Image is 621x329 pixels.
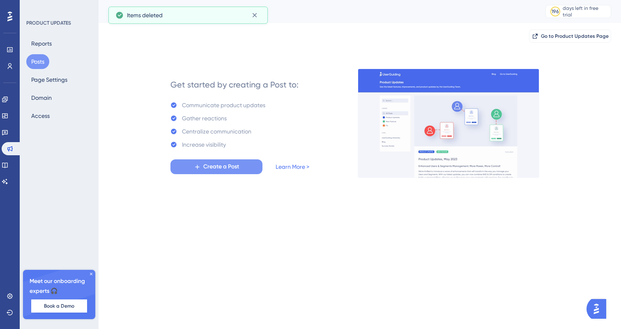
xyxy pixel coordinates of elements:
[44,303,74,309] span: Book a Demo
[182,113,227,123] div: Gather reactions
[358,69,539,178] img: 253145e29d1258e126a18a92d52e03bb.gif
[26,20,71,26] div: PRODUCT UPDATES
[552,8,559,15] div: 196
[170,159,262,174] button: Create a Post
[127,10,163,20] span: Items deleted
[30,276,89,296] span: Meet our onboarding experts 🎧
[529,30,611,43] button: Go to Product Updates Page
[541,33,609,39] span: Go to Product Updates Page
[563,5,608,18] div: days left in free trial
[170,79,299,90] div: Get started by creating a Post to:
[31,299,87,313] button: Book a Demo
[26,90,57,105] button: Domain
[182,127,251,136] div: Centralize communication
[182,140,226,150] div: Increase visibility
[276,162,309,172] a: Learn More >
[182,100,265,110] div: Communicate product updates
[26,36,57,51] button: Reports
[586,297,611,321] iframe: UserGuiding AI Assistant Launcher
[108,6,525,17] div: Posts
[26,72,72,87] button: Page Settings
[26,54,49,69] button: Posts
[203,162,239,172] span: Create a Post
[26,108,55,123] button: Access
